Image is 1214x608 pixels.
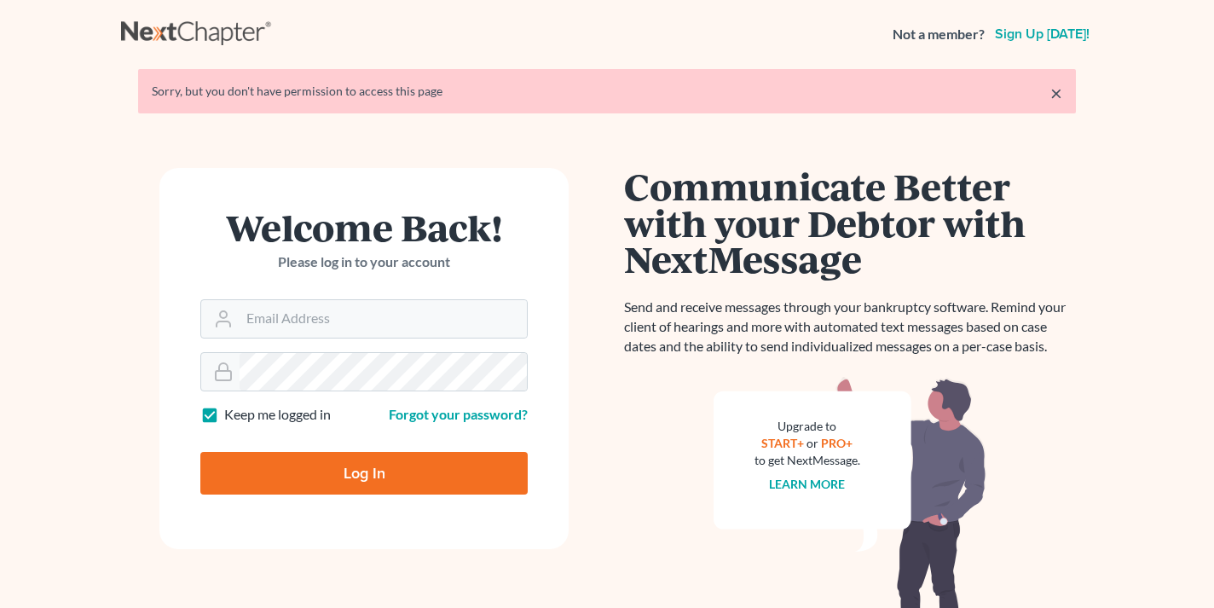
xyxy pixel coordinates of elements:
a: × [1050,83,1062,103]
strong: Not a member? [893,25,985,44]
p: Send and receive messages through your bankruptcy software. Remind your client of hearings and mo... [624,298,1076,356]
p: Please log in to your account [200,252,528,272]
a: START+ [762,436,805,450]
a: PRO+ [822,436,853,450]
a: Sign up [DATE]! [991,27,1093,41]
div: Sorry, but you don't have permission to access this page [152,83,1062,100]
input: Log In [200,452,528,495]
div: Upgrade to [754,418,860,435]
h1: Communicate Better with your Debtor with NextMessage [624,168,1076,277]
input: Email Address [240,300,527,338]
h1: Welcome Back! [200,209,528,246]
a: Learn more [770,477,846,491]
div: to get NextMessage. [754,452,860,469]
a: Forgot your password? [389,406,528,422]
span: or [807,436,819,450]
label: Keep me logged in [224,405,331,425]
